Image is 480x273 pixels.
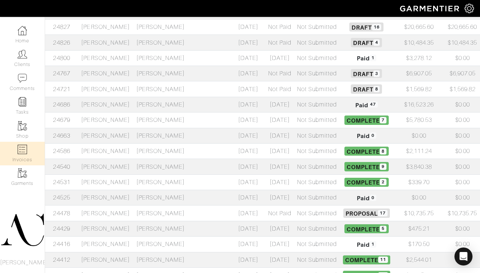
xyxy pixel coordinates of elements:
td: Not Submitted [294,19,340,34]
td: $0.00 [445,174,480,190]
a: 24827 [53,24,70,30]
td: [PERSON_NAME] [78,66,133,81]
td: Not Submitted [294,143,340,159]
span: Draft [351,84,382,93]
a: 24531 [53,179,70,186]
td: [PERSON_NAME] [133,205,188,221]
td: $0.00 [445,221,480,236]
span: 11 [378,256,388,263]
a: 24826 [53,39,70,46]
span: 1 [370,55,376,61]
td: $20,665.60 [393,19,445,34]
td: [PERSON_NAME] [133,252,188,267]
td: [DATE] [231,50,266,66]
td: Not Paid [266,205,294,221]
td: [DATE] [231,81,266,97]
td: [PERSON_NAME] [78,19,133,34]
span: 2 [380,179,386,185]
a: 24416 [53,241,70,247]
td: [PERSON_NAME] [133,50,188,66]
td: $0.00 [393,190,445,205]
td: Not Submitted [294,81,340,97]
span: Complete [344,147,388,156]
td: [DATE] [231,190,266,205]
td: $339.70 [393,174,445,190]
img: reminder-icon-8004d30b9f0a5d33ae49ab947aed9ed385cf756f9e5892f1edd6e32f2345188e.png [18,97,27,106]
td: [PERSON_NAME] [133,66,188,81]
img: garments-icon-b7da505a4dc4fd61783c78ac3ca0ef83fa9d6f193b1c9dc38574b1d14d53ca28.png [18,168,27,178]
img: gear-icon-white-bd11855cb880d31180b6d7d6211b90ccbf57a29d726f0c71d8c61bd08dd39cc2.png [465,4,474,13]
td: $0.00 [445,252,480,267]
td: [DATE] [266,252,294,267]
span: Paid [353,100,380,109]
span: Draft [351,38,382,47]
td: $10,484.35 [393,35,445,50]
td: $0.00 [445,97,480,112]
a: 24525 [53,194,70,201]
span: 47 [368,102,378,108]
img: garmentier-logo-header-white-b43fb05a5012e4ada735d5af1a66efaba907eab6374d6393d1fbf88cb4ef424d.png [396,2,465,15]
td: $1,569.82 [393,81,445,97]
td: $0.00 [445,143,480,159]
td: $1,569.82 [445,81,480,97]
td: [DATE] [266,159,294,174]
td: [PERSON_NAME] [133,143,188,159]
td: [DATE] [266,128,294,143]
span: 0 [370,132,376,139]
td: [PERSON_NAME] [133,35,188,50]
td: $0.00 [445,128,480,143]
span: 0 [370,195,376,201]
span: Complete [344,162,388,171]
td: $0.00 [445,237,480,252]
td: $16,523.26 [393,97,445,112]
td: [DATE] [266,190,294,205]
span: 4 [373,39,380,46]
td: [DATE] [231,174,266,190]
a: 24767 [53,70,70,77]
td: Not Submitted [294,174,340,190]
td: [PERSON_NAME] [133,174,188,190]
a: 24540 [53,163,70,170]
span: Paid [355,54,379,63]
a: 24721 [53,86,70,93]
td: Not Submitted [294,112,340,128]
td: [PERSON_NAME] [78,35,133,50]
td: Not Submitted [294,190,340,205]
td: [DATE] [231,237,266,252]
td: [DATE] [266,143,294,159]
td: [PERSON_NAME] [133,221,188,236]
img: orders-icon-0abe47150d42831381b5fb84f609e132dff9fe21cb692f30cb5eec754e2cba89.png [18,145,27,154]
td: [PERSON_NAME] [78,237,133,252]
td: [DATE] [266,237,294,252]
td: $3,840.38 [393,159,445,174]
td: [PERSON_NAME] [133,19,188,34]
td: [DATE] [266,174,294,190]
td: [PERSON_NAME] [78,174,133,190]
td: [PERSON_NAME] [78,159,133,174]
td: Not Submitted [294,205,340,221]
td: Not Submitted [294,50,340,66]
td: $0.00 [445,112,480,128]
a: 24663 [53,132,70,139]
span: 5 [380,226,386,232]
span: Draft [349,22,383,31]
td: Not Submitted [294,128,340,143]
span: Paid [355,193,379,202]
td: [PERSON_NAME] [78,205,133,221]
td: [DATE] [231,159,266,174]
td: [DATE] [231,66,266,81]
td: [PERSON_NAME] [133,97,188,112]
td: [PERSON_NAME] [133,81,188,97]
span: 8 [380,148,386,154]
td: [PERSON_NAME] [78,112,133,128]
td: [DATE] [266,112,294,128]
td: Not Paid [266,81,294,97]
span: Complete [343,255,390,264]
a: 24412 [53,256,70,263]
span: Complete [344,224,388,233]
span: 17 [378,210,387,216]
td: $10,735.75 [393,205,445,221]
td: Not Paid [266,35,294,50]
img: garments-icon-b7da505a4dc4fd61783c78ac3ca0ef83fa9d6f193b1c9dc38574b1d14d53ca28.png [18,121,27,130]
span: Complete [344,178,388,187]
